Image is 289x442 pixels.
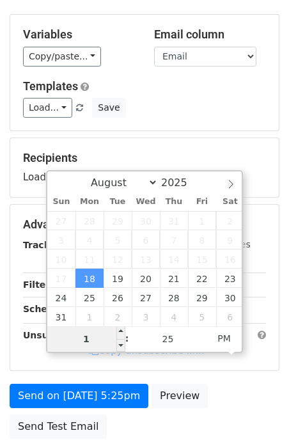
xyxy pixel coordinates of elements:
[23,280,56,290] strong: Filters
[188,269,216,288] span: August 22, 2025
[129,326,207,352] input: Minute
[132,307,160,326] span: September 3, 2025
[158,177,204,189] input: Year
[160,249,188,269] span: August 14, 2025
[75,249,104,269] span: August 11, 2025
[23,151,266,165] h5: Recipients
[160,307,188,326] span: September 4, 2025
[207,326,242,351] span: Click to toggle
[216,269,244,288] span: August 23, 2025
[132,288,160,307] span: August 27, 2025
[92,98,125,118] button: Save
[104,288,132,307] span: August 26, 2025
[47,249,75,269] span: August 10, 2025
[216,288,244,307] span: August 30, 2025
[154,28,266,42] h5: Email column
[225,381,289,442] iframe: Chat Widget
[216,211,244,230] span: August 2, 2025
[152,384,208,408] a: Preview
[188,288,216,307] span: August 29, 2025
[75,269,104,288] span: August 18, 2025
[104,230,132,249] span: August 5, 2025
[47,211,75,230] span: July 27, 2025
[23,240,66,250] strong: Tracking
[132,198,160,206] span: Wed
[10,384,148,408] a: Send on [DATE] 5:25pm
[23,330,86,340] strong: Unsubscribe
[23,217,266,232] h5: Advanced
[216,230,244,249] span: August 9, 2025
[160,269,188,288] span: August 21, 2025
[160,211,188,230] span: July 31, 2025
[23,98,72,118] a: Load...
[47,307,75,326] span: August 31, 2025
[216,307,244,326] span: September 6, 2025
[125,326,129,351] span: :
[47,269,75,288] span: August 17, 2025
[216,198,244,206] span: Sat
[10,414,107,439] a: Send Test Email
[104,249,132,269] span: August 12, 2025
[104,269,132,288] span: August 19, 2025
[132,269,160,288] span: August 20, 2025
[47,326,125,352] input: Hour
[104,307,132,326] span: September 2, 2025
[216,249,244,269] span: August 16, 2025
[47,230,75,249] span: August 3, 2025
[200,238,250,251] label: UTM Codes
[160,198,188,206] span: Thu
[89,345,204,356] a: Copy unsubscribe link
[160,230,188,249] span: August 7, 2025
[132,211,160,230] span: July 30, 2025
[104,198,132,206] span: Tue
[75,307,104,326] span: September 1, 2025
[188,249,216,269] span: August 15, 2025
[75,198,104,206] span: Mon
[132,249,160,269] span: August 13, 2025
[75,288,104,307] span: August 25, 2025
[104,211,132,230] span: July 29, 2025
[23,79,78,93] a: Templates
[132,230,160,249] span: August 6, 2025
[47,198,75,206] span: Sun
[75,211,104,230] span: July 28, 2025
[188,307,216,326] span: September 5, 2025
[23,47,101,67] a: Copy/paste...
[23,28,135,42] h5: Variables
[188,211,216,230] span: August 1, 2025
[23,304,69,314] strong: Schedule
[47,288,75,307] span: August 24, 2025
[188,198,216,206] span: Fri
[188,230,216,249] span: August 8, 2025
[75,230,104,249] span: August 4, 2025
[160,288,188,307] span: August 28, 2025
[23,151,266,184] div: Loading...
